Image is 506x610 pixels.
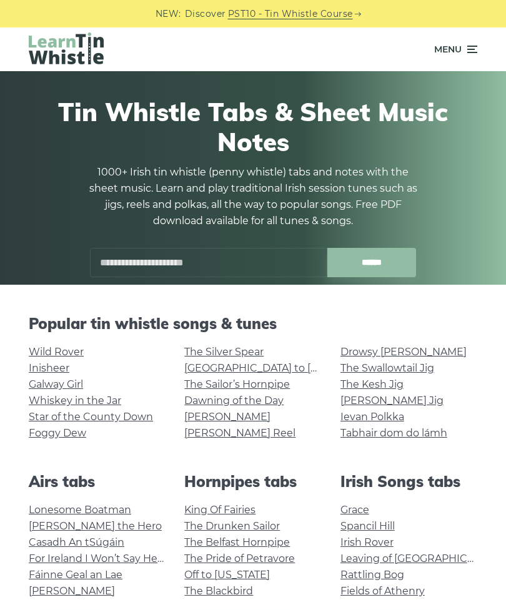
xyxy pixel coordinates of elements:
[340,378,404,390] a: The Kesh Jig
[29,411,153,423] a: Star of the County Down
[184,427,295,439] a: [PERSON_NAME] Reel
[184,504,255,516] a: King Of Fairies
[340,585,425,597] a: Fields of Athenry
[340,569,404,581] a: Rattling Bog
[29,473,166,491] h2: Airs tabs
[29,97,477,157] h1: Tin Whistle Tabs & Sheet Music Notes
[29,536,124,548] a: Casadh An tSúgáin
[340,504,369,516] a: Grace
[29,32,104,64] img: LearnTinWhistle.com
[184,473,321,491] h2: Hornpipes tabs
[184,553,295,564] a: The Pride of Petravore
[184,378,290,390] a: The Sailor’s Hornpipe
[184,569,270,581] a: Off to [US_STATE]
[184,585,253,597] a: The Blackbird
[340,473,477,491] h2: Irish Songs tabs
[184,395,284,406] a: Dawning of the Day
[29,569,122,581] a: Fáinne Geal an Lae
[184,520,280,532] a: The Drunken Sailor
[29,346,84,358] a: Wild Rover
[29,315,477,333] h2: Popular tin whistle songs & tunes
[184,411,270,423] a: [PERSON_NAME]
[184,362,415,374] a: [GEOGRAPHIC_DATA] to [GEOGRAPHIC_DATA]
[29,427,86,439] a: Foggy Dew
[184,536,290,548] a: The Belfast Hornpipe
[340,395,444,406] a: [PERSON_NAME] Jig
[340,553,502,564] a: Leaving of [GEOGRAPHIC_DATA]
[84,164,422,229] p: 1000+ Irish tin whistle (penny whistle) tabs and notes with the sheet music. Learn and play tradi...
[184,346,264,358] a: The Silver Spear
[29,362,69,374] a: Inisheer
[29,585,115,597] a: [PERSON_NAME]
[29,378,83,390] a: Galway Girl
[340,411,404,423] a: Ievan Polkka
[29,553,194,564] a: For Ireland I Won’t Say Her Name
[340,520,395,532] a: Spancil Hill
[29,504,131,516] a: Lonesome Boatman
[29,395,121,406] a: Whiskey in the Jar
[434,34,462,65] span: Menu
[340,536,394,548] a: Irish Rover
[340,346,467,358] a: Drowsy [PERSON_NAME]
[340,427,447,439] a: Tabhair dom do lámh
[29,520,162,532] a: [PERSON_NAME] the Hero
[340,362,434,374] a: The Swallowtail Jig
